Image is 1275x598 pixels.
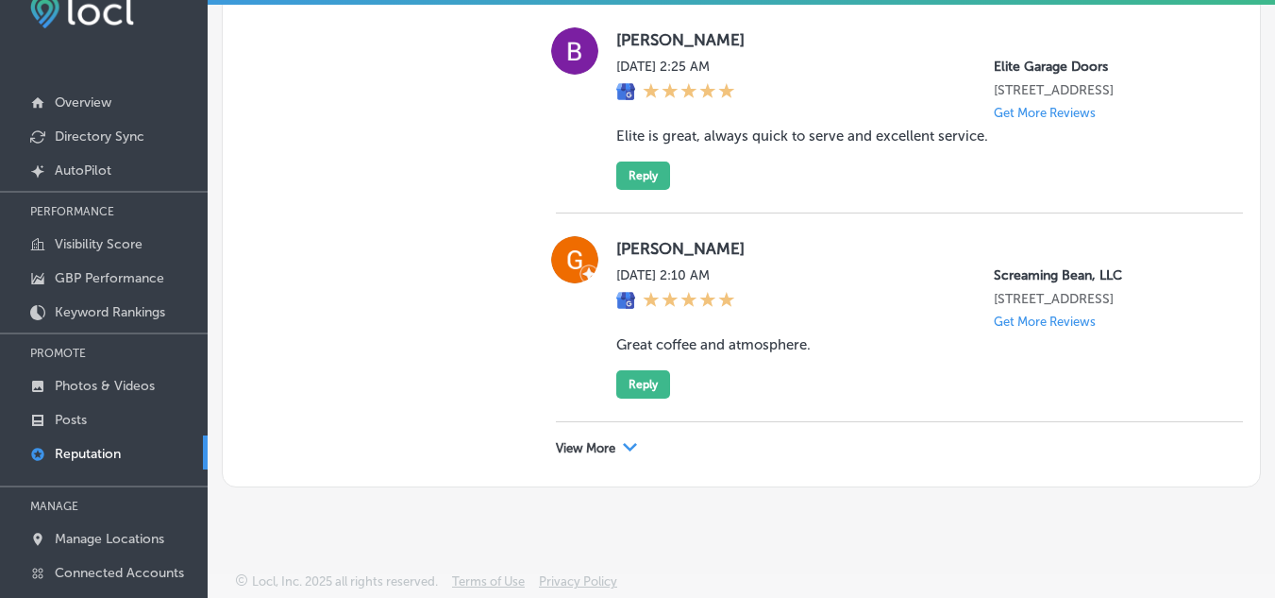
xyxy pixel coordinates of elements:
p: Posts [55,412,87,428]
p: Elite Garage Doors [994,59,1220,75]
p: Overview [55,94,111,111]
p: Directory Sync [55,128,144,145]
a: Terms of Use [452,574,525,598]
blockquote: Elite is great, always quick to serve and excellent service. [616,128,1220,145]
p: 5692 S Quemoy Ct [994,82,1220,98]
p: Locl, Inc. 2025 all rights reserved. [252,574,438,589]
p: Reputation [55,446,121,462]
p: Screaming Bean, LLC [994,267,1220,283]
p: Get More Reviews [994,315,1096,329]
p: Keyword Rankings [55,304,165,320]
label: [PERSON_NAME] [616,239,1220,258]
blockquote: Great coffee and atmosphere. [616,336,1220,353]
p: 3700 Churchville Rd Unit B [994,291,1220,307]
button: Reply [616,162,670,190]
p: AutoPilot [55,162,111,179]
p: GBP Performance [55,270,164,286]
p: Get More Reviews [994,106,1096,120]
div: 5 Stars [643,291,735,311]
label: [PERSON_NAME] [616,30,1220,49]
button: Reply [616,370,670,399]
p: Manage Locations [55,531,164,547]
p: Photos & Videos [55,378,155,394]
p: View More [556,441,615,456]
a: Privacy Policy [539,574,617,598]
p: Connected Accounts [55,565,184,581]
div: 5 Stars [643,82,735,102]
label: [DATE] 2:10 AM [616,267,735,283]
label: [DATE] 2:25 AM [616,59,735,75]
p: Visibility Score [55,236,143,252]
